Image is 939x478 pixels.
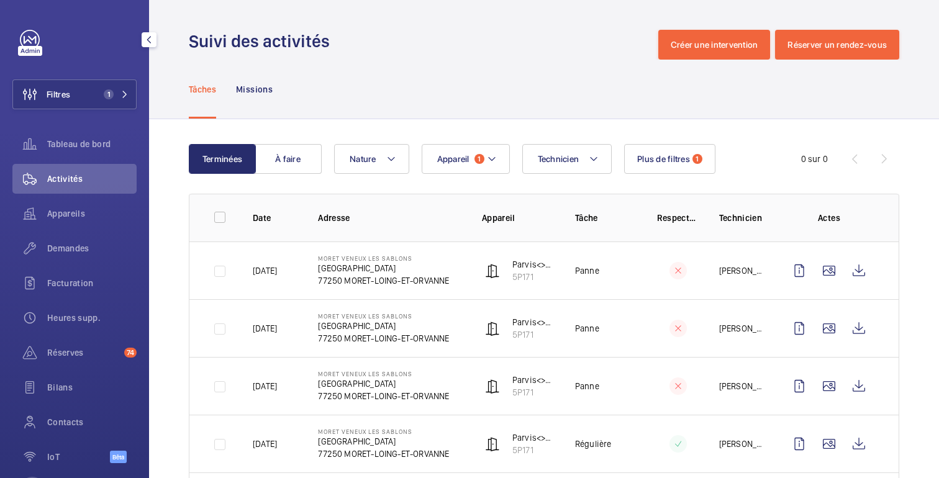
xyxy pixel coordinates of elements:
[485,321,500,336] img: automatic_door.svg
[575,381,599,391] font: Panne
[719,323,781,333] font: [PERSON_NAME]
[437,154,469,164] font: Appareil
[318,276,449,286] font: 77250 MORET-LOING-ET-ORVANNE
[512,272,533,282] font: 5P171
[478,155,481,163] font: 1
[334,144,409,174] button: Nature
[189,144,256,174] button: Terminées
[318,333,449,343] font: 77250 MORET-LOING-ET-ORVANNE
[801,154,828,164] font: 0 sur 0
[318,391,449,401] font: 77250 MORET-LOING-ET-ORVANNE
[575,266,599,276] font: Panne
[719,381,781,391] font: [PERSON_NAME]
[47,139,111,149] font: Tableau de bord
[624,144,715,174] button: Plus de filtres1
[127,348,134,357] font: 74
[107,90,111,99] font: 1
[512,317,597,327] font: Parvis<>Accès Hall BV
[671,40,758,50] font: Créer une intervention
[189,30,330,52] font: Suivi des activités
[818,213,840,223] font: Actes
[719,439,781,449] font: [PERSON_NAME]
[318,213,350,223] font: Adresse
[47,243,89,253] font: Demandes
[47,174,83,184] font: Activités
[318,255,412,262] font: MORET VENEUX LES SABLONS
[512,387,533,397] font: 5P171
[657,213,728,223] font: Respecter le délai
[350,154,376,164] font: Nature
[318,263,396,273] font: [GEOGRAPHIC_DATA]
[253,323,277,333] font: [DATE]
[575,213,598,223] font: Tâche
[482,213,515,223] font: Appareil
[112,453,124,461] font: Bêta
[255,144,322,174] button: À faire
[318,449,449,459] font: 77250 MORET-LOING-ET-ORVANNE
[775,30,899,60] button: Réserver un rendez-vous
[575,439,612,449] font: Régulière
[47,382,73,392] font: Bilans
[719,266,781,276] font: [PERSON_NAME]
[202,154,242,164] font: Terminées
[719,213,763,223] font: Technicien
[47,209,85,219] font: Appareils
[47,89,70,99] font: Filtres
[637,154,690,164] font: Plus de filtres
[253,266,277,276] font: [DATE]
[318,370,412,377] font: MORET VENEUX LES SABLONS
[47,417,84,427] font: Contacts
[47,452,60,462] font: IoT
[485,263,500,278] img: automatic_door.svg
[236,84,273,94] font: Missions
[696,155,699,163] font: 1
[275,154,301,164] font: À faire
[318,379,396,389] font: [GEOGRAPHIC_DATA]
[658,30,771,60] button: Créer une intervention
[512,375,597,385] font: Parvis<>Accès Hall BV
[787,40,887,50] font: Réserver un rendez-vous
[512,330,533,340] font: 5P171
[522,144,612,174] button: Technicien
[253,213,271,223] font: Date
[318,312,412,320] font: MORET VENEUX LES SABLONS
[47,348,84,358] font: Réserves
[485,379,500,394] img: automatic_door.svg
[575,323,599,333] font: Panne
[485,436,500,451] img: automatic_door.svg
[512,433,597,443] font: Parvis<>Accès Hall BV
[12,79,137,109] button: Filtres1
[47,313,101,323] font: Heures supp.
[512,445,533,455] font: 5P171
[253,439,277,449] font: [DATE]
[253,381,277,391] font: [DATE]
[422,144,510,174] button: Appareil1
[318,436,396,446] font: [GEOGRAPHIC_DATA]
[189,84,216,94] font: Tâches
[512,259,597,269] font: Parvis<>Accès Hall BV
[47,278,94,288] font: Facturation
[318,321,396,331] font: [GEOGRAPHIC_DATA]
[538,154,579,164] font: Technicien
[318,428,412,435] font: MORET VENEUX LES SABLONS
